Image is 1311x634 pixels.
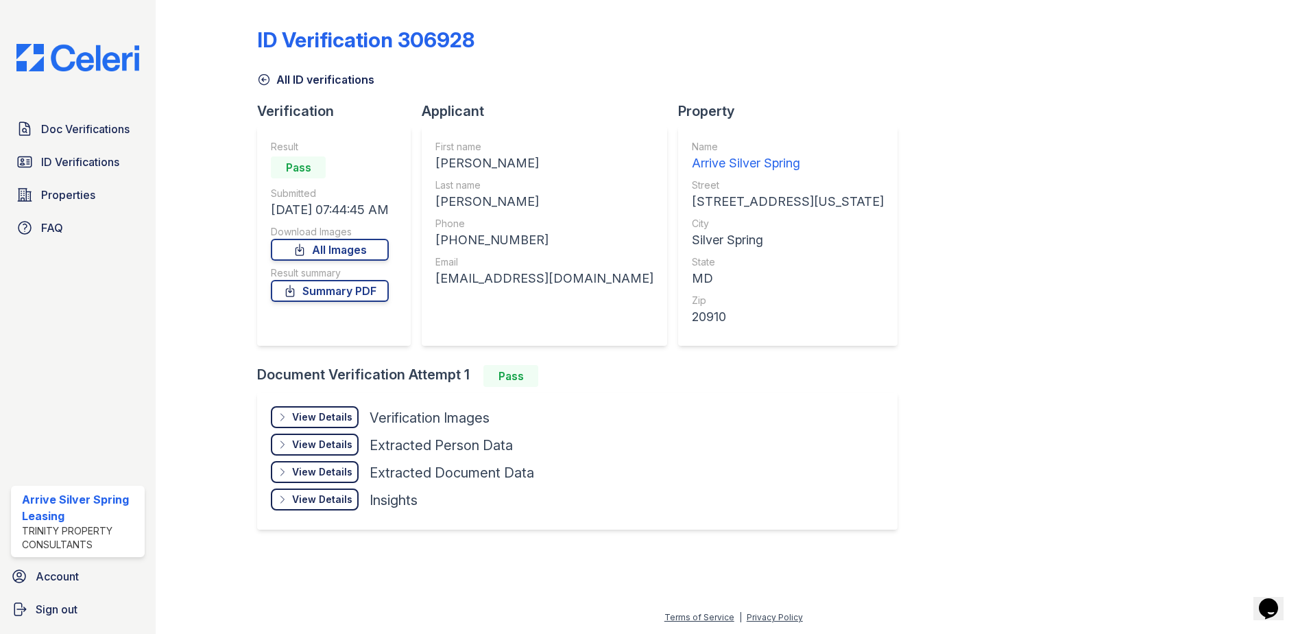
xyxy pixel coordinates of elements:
div: ID Verification 306928 [257,27,474,52]
span: Properties [41,187,95,203]
a: Sign out [5,596,150,623]
div: Extracted Document Data [370,463,534,482]
div: Verification Images [370,408,490,427]
div: View Details [292,438,352,451]
a: FAQ [11,214,145,242]
div: Result summary [271,266,389,280]
div: [PERSON_NAME] [435,154,653,173]
div: Insights [370,491,418,510]
div: View Details [292,493,352,506]
iframe: chat widget [1253,579,1297,620]
a: All ID verifications [257,71,374,88]
div: 20910 [692,307,884,327]
div: Document Verification Attempt 1 [257,365,909,387]
span: Doc Verifications [41,121,130,137]
span: Sign out [36,601,77,618]
div: Email [435,255,653,269]
div: [DATE] 07:44:45 AM [271,200,389,220]
div: City [692,217,884,231]
div: Street [692,178,884,192]
div: Extracted Person Data [370,436,513,455]
div: Property [678,102,909,121]
div: Verification [257,102,422,121]
div: Last name [435,178,653,192]
div: Zip [692,294,884,307]
div: [EMAIL_ADDRESS][DOMAIN_NAME] [435,269,653,288]
div: View Details [292,410,352,424]
div: Name [692,140,884,154]
div: Result [271,140,389,154]
div: [STREET_ADDRESS][US_STATE] [692,192,884,211]
div: Arrive Silver Spring [692,154,884,173]
div: Pass [483,365,538,387]
div: Phone [435,217,653,231]
div: Download Images [271,225,389,239]
div: State [692,255,884,269]
a: Terms of Service [664,612,734,622]
div: Trinity Property Consultants [22,524,139,552]
img: CE_Logo_Blue-a8612792a0a2168367f1c8372b55b34899dd931a85d93a1a3d3e32e68fde9ad4.png [5,44,150,71]
div: | [739,612,742,622]
span: ID Verifications [41,154,119,170]
a: Doc Verifications [11,115,145,143]
span: Account [36,568,79,585]
div: [PERSON_NAME] [435,192,653,211]
a: Privacy Policy [747,612,803,622]
div: First name [435,140,653,154]
div: Arrive Silver Spring Leasing [22,491,139,524]
span: FAQ [41,220,63,236]
div: [PHONE_NUMBER] [435,231,653,250]
a: ID Verifications [11,148,145,176]
a: All Images [271,239,389,261]
a: Properties [11,181,145,209]
div: Pass [271,156,326,178]
a: Summary PDF [271,280,389,302]
a: Account [5,563,150,590]
div: Applicant [422,102,678,121]
div: Submitted [271,187,389,200]
div: Silver Spring [692,231,884,250]
div: MD [692,269,884,288]
a: Name Arrive Silver Spring [692,140,884,173]
div: View Details [292,465,352,479]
